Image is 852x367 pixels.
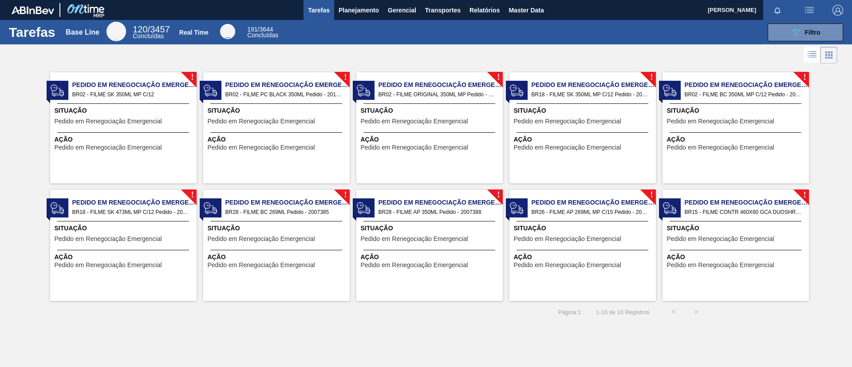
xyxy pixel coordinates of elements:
[768,24,843,41] button: Filtro
[12,6,54,14] img: TNhmsLtSVTkK8tSr43FrP2fwEKptu5GPRR3wAAAABJRU5ErkJggg==
[667,144,774,151] span: Pedido em Renegociação Emergencial
[225,80,350,90] span: Pedido em Renegociação Emergencial
[339,5,379,16] span: Planejamento
[650,192,653,198] span: !
[55,118,162,125] span: Pedido em Renegociação Emergencial
[379,90,496,99] span: BR02 - FILME ORIGINAL 350ML MP Pedido - 2021025
[361,236,468,242] span: Pedido em Renegociação Emergencial
[510,84,523,97] img: status
[191,74,193,81] span: !
[72,198,197,207] span: Pedido em Renegociação Emergencial
[388,5,416,16] span: Gerencial
[55,236,162,242] span: Pedido em Renegociação Emergencial
[308,5,330,16] span: Tarefas
[225,198,350,207] span: Pedido em Renegociação Emergencial
[667,236,774,242] span: Pedido em Renegociação Emergencial
[685,301,707,323] button: >
[497,192,500,198] span: !
[514,135,654,144] span: Ação
[361,135,501,144] span: Ação
[72,207,189,217] span: BR18 - FILME SK 473ML MP C/12 Pedido - 2021566
[361,224,501,233] span: Situação
[510,201,523,215] img: status
[650,74,653,81] span: !
[667,253,807,262] span: Ação
[514,253,654,262] span: Ação
[55,224,194,233] span: Situação
[663,301,685,323] button: <
[425,5,461,16] span: Transportes
[247,26,257,33] span: 191
[663,201,676,215] img: status
[763,4,792,16] button: Notificações
[820,47,837,63] div: Visão em Cards
[514,106,654,115] span: Situação
[685,80,809,90] span: Pedido em Renegociação Emergencial
[225,90,343,99] span: BR02 - FILME PC BLACK 350ML Pedido - 2012089
[667,106,807,115] span: Situação
[191,192,193,198] span: !
[133,32,164,39] span: Concluídas
[344,192,347,198] span: !
[179,29,209,36] div: Real Time
[532,90,649,99] span: BR18 - FILME SK 350ML MP C/12 Pedido - 2021556
[667,262,774,268] span: Pedido em Renegociação Emergencial
[55,135,194,144] span: Ação
[55,106,194,115] span: Situação
[55,262,162,268] span: Pedido em Renegociação Emergencial
[208,106,347,115] span: Situação
[497,74,500,81] span: !
[247,26,273,33] span: / 3644
[208,135,347,144] span: Ação
[55,253,194,262] span: Ação
[361,106,501,115] span: Situação
[361,144,468,151] span: Pedido em Renegociação Emergencial
[133,24,147,34] span: 120
[106,22,126,41] div: Base Line
[72,80,197,90] span: Pedido em Renegociação Emergencial
[667,118,774,125] span: Pedido em Renegociação Emergencial
[208,144,315,151] span: Pedido em Renegociação Emergencial
[685,207,802,217] span: BR15 - FILME CONTR 460X60 GCA DUOSHRINK Pedido - 2023558
[667,224,807,233] span: Situação
[133,26,170,39] div: Base Line
[514,118,621,125] span: Pedido em Renegociação Emergencial
[225,207,343,217] span: BR28 - FILME BC 269ML Pedido - 2007385
[208,253,347,262] span: Ação
[51,201,64,215] img: status
[357,201,370,215] img: status
[667,135,807,144] span: Ação
[344,74,347,81] span: !
[803,74,806,81] span: !
[509,5,544,16] span: Master Data
[804,5,815,16] img: userActions
[379,207,496,217] span: BR28 - FILME AP 350ML Pedido - 2007388
[514,224,654,233] span: Situação
[663,84,676,97] img: status
[803,192,806,198] span: !
[204,84,217,97] img: status
[208,262,315,268] span: Pedido em Renegociação Emergencial
[208,118,315,125] span: Pedido em Renegociação Emergencial
[685,90,802,99] span: BR02 - FILME BC 350ML MP C/12 Pedido - 2020927
[514,262,621,268] span: Pedido em Renegociação Emergencial
[469,5,500,16] span: Relatórios
[594,309,649,316] span: 1 - 10 de 10 Registros
[804,47,820,63] div: Visão em Lista
[532,80,656,90] span: Pedido em Renegociação Emergencial
[379,80,503,90] span: Pedido em Renegociação Emergencial
[133,24,170,34] span: / 3457
[685,198,809,207] span: Pedido em Renegociação Emergencial
[361,118,468,125] span: Pedido em Renegociação Emergencial
[361,253,501,262] span: Ação
[514,144,621,151] span: Pedido em Renegociação Emergencial
[832,5,843,16] img: Logout
[361,262,468,268] span: Pedido em Renegociação Emergencial
[247,32,278,39] span: Concluídas
[208,224,347,233] span: Situação
[532,207,649,217] span: BR26 - FILME AP 269ML MP C/15 Pedido - 2017667
[9,27,55,37] h1: Tarefas
[532,198,656,207] span: Pedido em Renegociação Emergencial
[66,28,99,36] div: Base Line
[379,198,503,207] span: Pedido em Renegociação Emergencial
